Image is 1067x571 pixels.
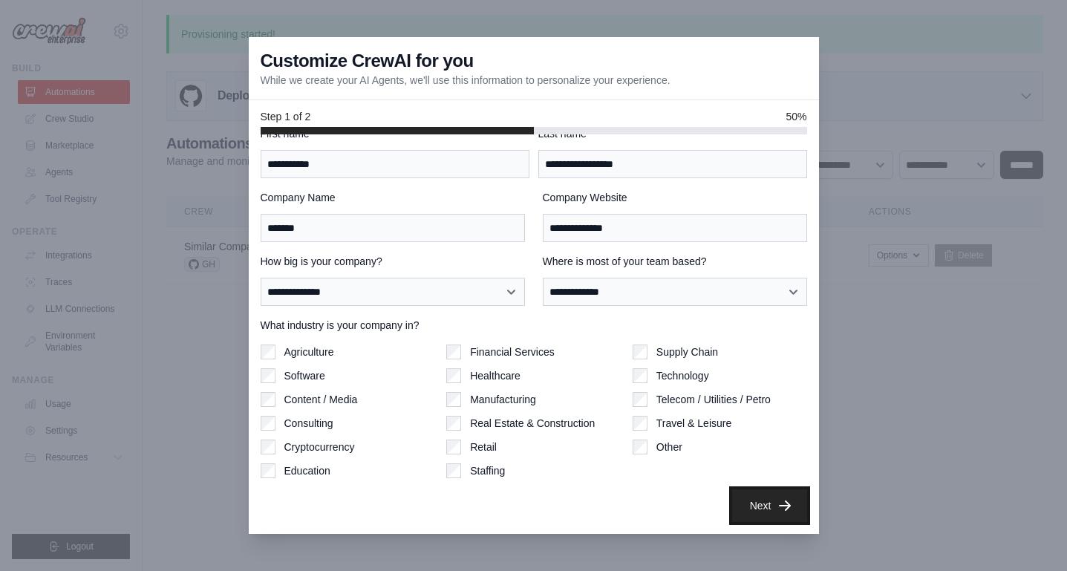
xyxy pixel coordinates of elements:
[786,109,806,124] span: 50%
[284,392,358,407] label: Content / Media
[470,345,555,359] label: Financial Services
[656,416,731,431] label: Travel & Leisure
[656,345,718,359] label: Supply Chain
[470,416,595,431] label: Real Estate & Construction
[261,109,311,124] span: Step 1 of 2
[470,463,505,478] label: Staffing
[656,368,709,383] label: Technology
[284,345,334,359] label: Agriculture
[261,49,474,73] h3: Customize CrewAI for you
[656,440,682,454] label: Other
[732,489,807,522] button: Next
[470,392,536,407] label: Manufacturing
[656,392,771,407] label: Telecom / Utilities / Petro
[543,254,807,269] label: Where is most of your team based?
[261,318,807,333] label: What industry is your company in?
[470,440,497,454] label: Retail
[284,416,333,431] label: Consulting
[543,190,807,205] label: Company Website
[470,368,521,383] label: Healthcare
[284,440,355,454] label: Cryptocurrency
[284,463,330,478] label: Education
[261,254,525,269] label: How big is your company?
[261,190,525,205] label: Company Name
[261,73,670,88] p: While we create your AI Agents, we'll use this information to personalize your experience.
[284,368,325,383] label: Software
